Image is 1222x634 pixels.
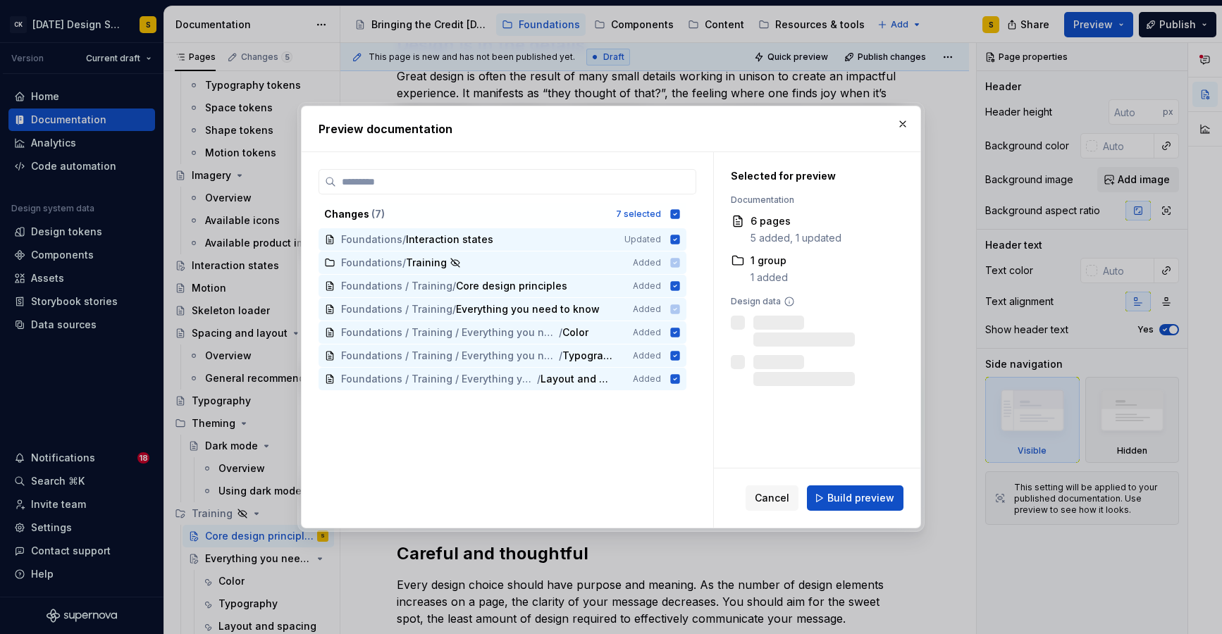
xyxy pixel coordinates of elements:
span: Layout and spacing [541,372,613,386]
h2: Preview documentation [319,120,903,137]
span: Foundations / Training / Everything you need to know [341,325,559,340]
button: Build preview [807,485,903,511]
span: / [559,349,562,363]
button: Cancel [746,485,798,511]
span: ( 7 ) [371,208,385,220]
span: Foundations / Training / Everything you need to know [341,349,559,363]
div: 6 pages [751,214,841,228]
span: / [537,372,541,386]
span: Typography [562,349,613,363]
div: 7 selected [616,209,661,220]
div: 1 group [751,254,788,268]
span: Foundations [341,232,402,247]
div: Design data [731,296,896,307]
div: 5 added, 1 updated [751,231,841,245]
span: Added [633,280,661,292]
span: Foundations / Training [341,279,452,293]
div: Selected for preview [731,169,896,183]
span: Added [633,373,661,385]
div: Changes [324,207,607,221]
span: Updated [624,234,661,245]
span: / [559,325,562,340]
span: Color [562,325,591,340]
div: 1 added [751,271,788,285]
span: Added [633,350,661,361]
span: / [452,279,456,293]
div: Documentation [731,194,896,206]
span: Added [633,327,661,338]
span: Interaction states [406,232,493,247]
span: Cancel [755,491,789,505]
span: Build preview [827,491,894,505]
span: / [402,232,406,247]
span: Foundations / Training / Everything you need to know [341,372,537,386]
span: Core design principles [456,279,567,293]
